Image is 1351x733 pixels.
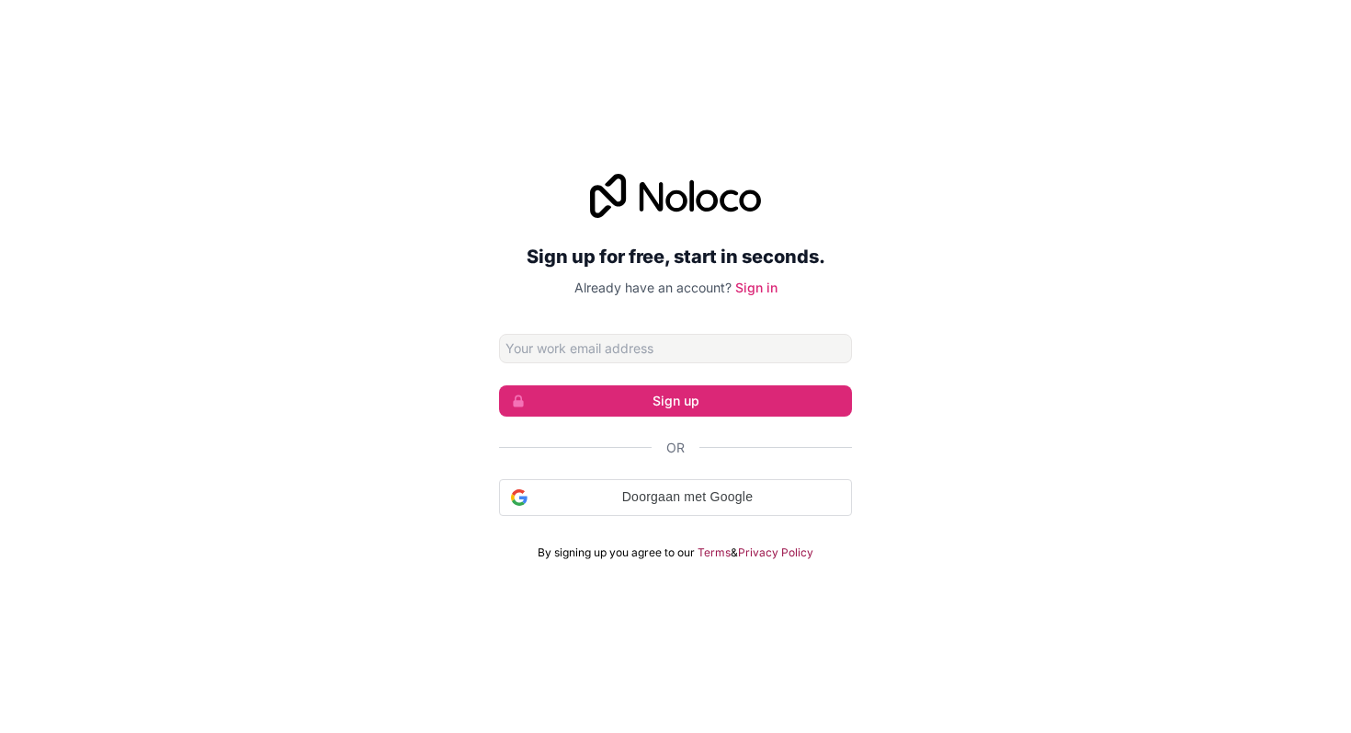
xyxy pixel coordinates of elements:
[499,385,852,417] button: Sign up
[735,280,778,295] a: Sign in
[731,545,738,560] span: &
[538,545,695,560] span: By signing up you agree to our
[499,334,852,363] input: Email address
[499,240,852,273] h2: Sign up for free, start in seconds.
[499,479,852,516] div: Doorgaan met Google
[738,545,813,560] a: Privacy Policy
[535,487,840,507] span: Doorgaan met Google
[666,439,685,457] span: Or
[574,280,732,295] span: Already have an account?
[698,545,731,560] a: Terms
